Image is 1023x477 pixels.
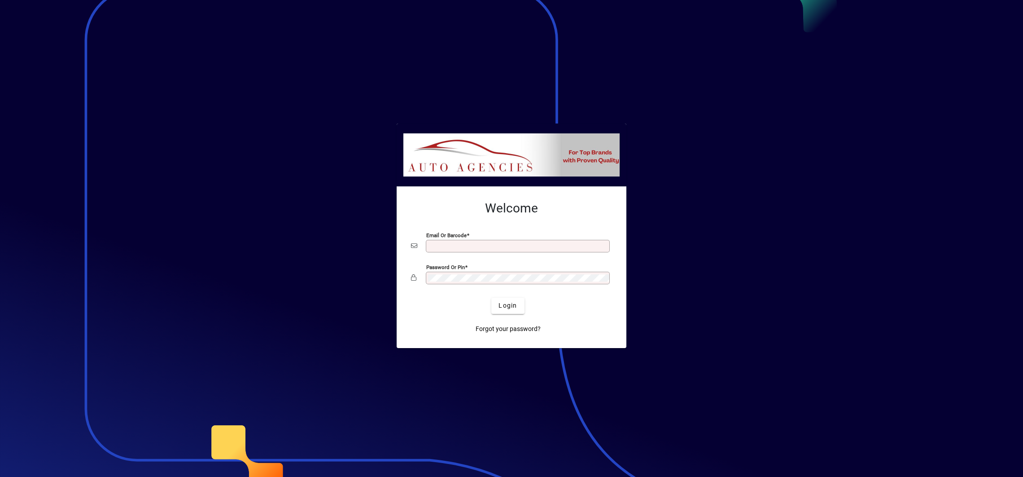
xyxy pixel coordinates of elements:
span: Login [498,301,517,310]
mat-label: Email or Barcode [426,232,467,238]
button: Login [491,298,524,314]
a: Forgot your password? [472,321,544,337]
h2: Welcome [411,201,612,216]
mat-label: Password or Pin [426,264,465,270]
span: Forgot your password? [476,324,541,334]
